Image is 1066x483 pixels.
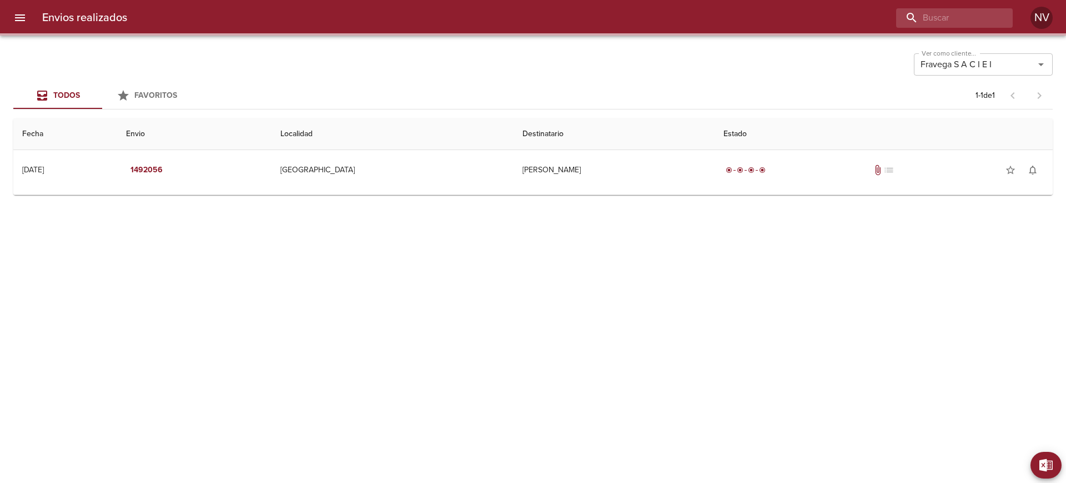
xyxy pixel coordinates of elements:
th: Envio [117,118,271,150]
span: radio_button_checked [748,167,755,173]
span: Favoritos [134,91,177,100]
div: NV [1030,7,1053,29]
table: Tabla de envíos del cliente [13,118,1053,195]
span: radio_button_checked [737,167,743,173]
span: notifications_none [1027,165,1038,176]
th: Fecha [13,118,117,150]
td: [PERSON_NAME] [514,150,715,190]
span: radio_button_checked [726,167,732,173]
span: Todos [53,91,80,100]
span: star_border [1005,165,1016,176]
td: [GEOGRAPHIC_DATA] [271,150,514,190]
button: 1492056 [126,160,167,181]
button: menu [7,4,33,31]
div: Tabs Envios [13,82,191,109]
span: radio_button_checked [759,167,766,173]
button: Exportar Excel [1030,452,1062,479]
th: Destinatario [514,118,715,150]
th: Localidad [271,118,514,150]
h6: Envios realizados [42,9,127,27]
div: Entregado [723,165,768,176]
span: No tiene pedido asociado [883,165,894,176]
em: 1492056 [130,163,163,177]
p: 1 - 1 de 1 [976,90,995,101]
div: [DATE] [22,165,44,175]
button: Abrir [1033,57,1049,72]
th: Estado [715,118,1053,150]
button: Agregar a favoritos [999,159,1022,181]
span: Tiene documentos adjuntos [872,165,883,176]
button: Activar notificaciones [1022,159,1044,181]
input: buscar [896,8,994,28]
